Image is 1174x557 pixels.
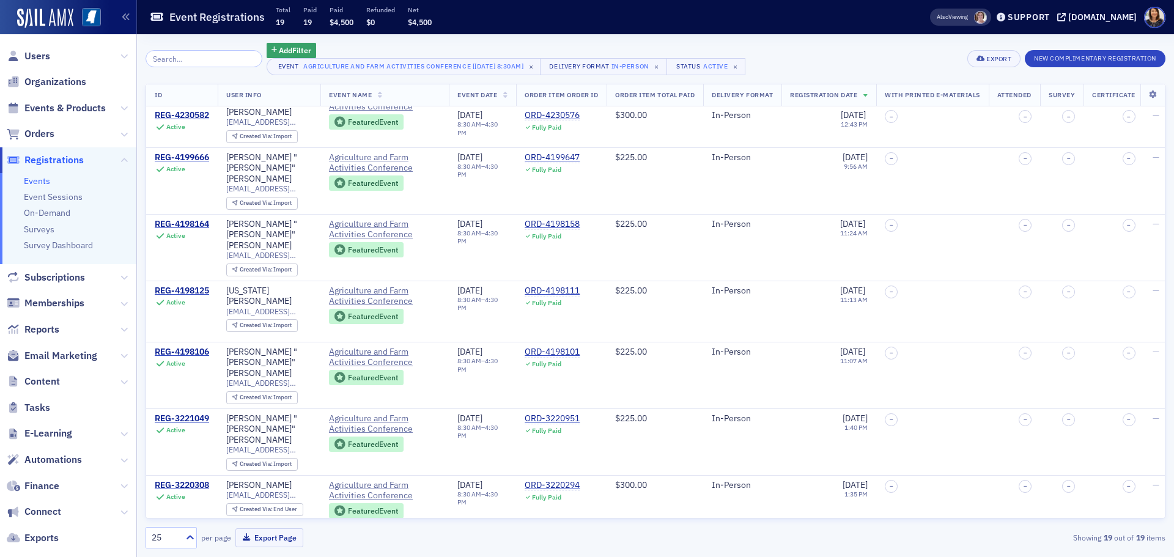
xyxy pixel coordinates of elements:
span: Connect [24,505,61,518]
span: – [890,349,893,356]
span: Events & Products [24,101,106,115]
div: Active [703,62,728,70]
span: [DATE] [840,285,865,296]
div: In-Person [712,219,773,230]
a: Agriculture and Farm Activities Conference [329,219,440,240]
div: Featured Event [329,114,404,130]
span: $225.00 [615,285,647,296]
a: New Complimentary Registration [1025,52,1165,63]
span: – [1024,288,1027,295]
div: Featured Event [329,437,404,452]
div: Showing out of items [834,532,1165,543]
a: SailAMX [17,9,73,28]
span: [DATE] [457,285,482,296]
span: With Printed E-Materials [885,90,980,99]
div: REG-4230582 [155,110,209,121]
span: [DATE] [843,479,868,490]
div: Fully Paid [532,427,561,435]
div: In-Person [712,480,773,491]
div: – [457,229,508,245]
div: Active [166,165,185,173]
label: per page [201,532,231,543]
div: Featured Event [329,370,404,385]
span: $300.00 [615,109,647,120]
div: – [457,120,508,136]
span: Attended [997,90,1032,99]
a: Events [24,175,50,186]
time: 4:30 PM [457,229,498,245]
span: – [1024,416,1027,423]
span: $225.00 [615,152,647,163]
span: Tasks [24,401,50,415]
span: E-Learning [24,427,72,440]
a: REG-4199666 [155,152,209,163]
span: [DATE] [457,218,482,229]
span: [EMAIL_ADDRESS][DOMAIN_NAME] [226,117,312,127]
time: 8:30 AM [457,162,481,171]
div: Import [240,394,292,401]
a: [PERSON_NAME] "[PERSON_NAME]" [PERSON_NAME] [226,347,312,379]
div: [DOMAIN_NAME] [1068,12,1137,23]
div: REG-3220308 [155,480,209,491]
a: E-Learning [7,427,72,440]
a: Registrations [7,153,84,167]
div: In-Person [712,286,773,297]
span: — [1153,346,1159,357]
time: 4:30 PM [457,120,498,136]
div: [PERSON_NAME] "[PERSON_NAME]" [PERSON_NAME] [226,219,312,251]
span: Reports [24,323,59,336]
div: ORD-4198101 [525,347,580,358]
span: [DATE] [840,218,865,229]
span: × [651,61,662,72]
div: Fully Paid [532,166,561,174]
time: 8:30 AM [457,295,481,304]
button: EventAgriculture and Farm Activities Conference [[DATE] 8:30am]× [267,58,542,75]
div: Created Via: Import [226,458,298,471]
a: Email Marketing [7,349,97,363]
span: – [1067,288,1071,295]
span: – [890,416,893,423]
span: [DATE] [843,413,868,424]
span: Registration Date [790,90,857,99]
a: Tasks [7,401,50,415]
button: New Complimentary Registration [1025,50,1165,67]
span: User Info [226,90,262,99]
span: — [1153,109,1159,120]
span: Created Via : [240,393,274,401]
span: – [1127,288,1131,295]
span: [DATE] [457,413,482,424]
a: Surveys [24,224,54,235]
span: Delivery Format [712,90,773,99]
a: ORD-4230576 [525,110,580,121]
a: Memberships [7,297,84,310]
strong: 19 [1101,532,1114,543]
button: Export [967,50,1021,67]
div: – [457,424,508,440]
span: Created Via : [240,321,274,329]
span: ID [155,90,162,99]
a: [PERSON_NAME] "[PERSON_NAME]" [PERSON_NAME] [226,413,312,446]
a: Agriculture and Farm Activities Conference [329,152,440,174]
h1: Event Registrations [169,10,265,24]
div: Active [166,360,185,367]
a: ORD-4199647 [525,152,580,163]
div: Active [166,426,185,434]
span: Orders [24,127,54,141]
div: [US_STATE][PERSON_NAME] [226,286,312,307]
div: Created Via: Import [226,197,298,210]
div: ORD-4198111 [525,286,580,297]
span: Order Item Order ID [525,90,598,99]
p: Net [408,6,432,14]
div: Featured Event [348,119,398,125]
time: 8:30 AM [457,490,481,498]
span: Email Marketing [24,349,97,363]
time: 11:13 AM [840,295,868,304]
div: In-Person [712,152,773,163]
span: – [1024,482,1027,490]
a: [PERSON_NAME] "[PERSON_NAME]" [PERSON_NAME] [226,152,312,185]
a: Content [7,375,60,388]
p: Paid [303,6,317,14]
time: 4:30 PM [457,490,498,506]
span: Content [24,375,60,388]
